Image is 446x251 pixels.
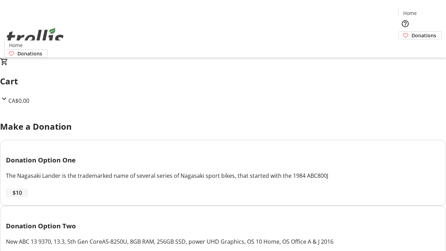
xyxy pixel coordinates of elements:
div: New ABC 13 9370, 13.3, 5th Gen CoreA5-8250U, 8GB RAM, 256GB SSD, power UHD Graphics, OS 10 Home, ... [6,237,440,246]
button: Cart [398,39,412,53]
h3: Donation Option One [6,155,440,165]
span: CA$0.00 [8,97,29,105]
button: Help [398,17,412,31]
a: Home [5,41,27,49]
span: $10 [13,189,22,197]
a: Donations [398,31,442,39]
span: Donations [412,32,436,39]
span: Donations [17,50,42,57]
span: Home [9,41,23,49]
span: Home [403,9,417,17]
a: Home [399,9,421,17]
button: $10 [6,189,28,197]
div: The Nagasaki Lander is the trademarked name of several series of Nagasaki sport bikes, that start... [6,172,440,180]
img: Orient E2E Organization anWVwFg3SF's Logo [4,20,66,55]
h3: Donation Option Two [6,221,440,231]
a: Donations [4,50,48,58]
